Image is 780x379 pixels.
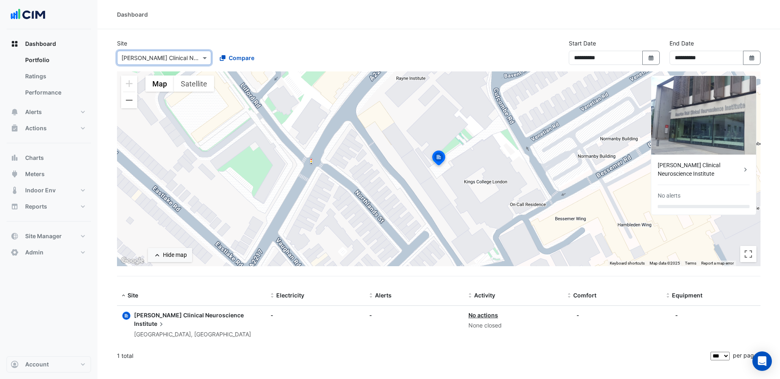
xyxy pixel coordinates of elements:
[6,356,91,373] button: Account
[6,228,91,244] button: Site Manager
[468,321,558,330] div: None closed
[214,51,260,65] button: Compare
[19,68,91,84] a: Ratings
[25,248,43,256] span: Admin
[6,104,91,120] button: Alerts
[148,248,192,262] button: Hide map
[121,75,137,92] button: Zoom in
[117,39,127,47] label: Site
[6,36,91,52] button: Dashboard
[25,202,47,211] span: Reports
[134,312,244,319] span: [PERSON_NAME] Clinical Neuroscience
[733,352,757,359] span: per page
[25,186,56,194] span: Indoor Env
[748,54,756,61] fa-icon: Select Date
[658,161,741,178] div: [PERSON_NAME] Clinical Neuroscience Institute
[6,120,91,136] button: Actions
[11,232,19,240] app-icon: Site Manager
[11,170,19,178] app-icon: Meters
[675,311,678,319] div: -
[25,40,56,48] span: Dashboard
[271,311,360,319] div: -
[11,124,19,132] app-icon: Actions
[25,170,45,178] span: Meters
[11,108,19,116] app-icon: Alerts
[651,76,756,155] img: Maurice Wohl Clinical Neuroscience Institute
[669,39,694,47] label: End Date
[117,346,709,366] div: 1 total
[752,351,772,371] div: Open Intercom Messenger
[117,10,148,19] div: Dashboard
[474,292,495,299] span: Activity
[11,154,19,162] app-icon: Charts
[134,330,261,339] div: [GEOGRAPHIC_DATA], [GEOGRAPHIC_DATA]
[128,292,138,299] span: Site
[10,6,46,23] img: Company Logo
[650,261,680,265] span: Map data ©2025
[229,54,254,62] span: Compare
[375,292,392,299] span: Alerts
[468,312,498,319] a: No actions
[569,39,596,47] label: Start Date
[685,261,696,265] a: Terms (opens in new tab)
[576,311,579,319] div: -
[25,232,62,240] span: Site Manager
[369,311,459,319] div: -
[19,84,91,101] a: Performance
[121,92,137,108] button: Zoom out
[648,54,655,61] fa-icon: Select Date
[6,182,91,198] button: Indoor Env
[6,52,91,104] div: Dashboard
[6,244,91,261] button: Admin
[6,198,91,215] button: Reports
[25,360,49,368] span: Account
[573,292,596,299] span: Comfort
[25,108,42,116] span: Alerts
[174,75,214,92] button: Show satellite imagery
[430,149,448,169] img: site-pin-selected.svg
[701,261,734,265] a: Report a map error
[119,256,146,266] a: Open this area in Google Maps (opens a new window)
[119,256,146,266] img: Google
[25,154,44,162] span: Charts
[19,52,91,68] a: Portfolio
[658,192,680,200] div: No alerts
[672,292,702,299] span: Equipment
[276,292,304,299] span: Electricity
[25,124,47,132] span: Actions
[11,40,19,48] app-icon: Dashboard
[11,186,19,194] app-icon: Indoor Env
[11,202,19,211] app-icon: Reports
[6,166,91,182] button: Meters
[145,75,174,92] button: Show street map
[740,246,756,262] button: Toggle fullscreen view
[610,261,645,266] button: Keyboard shortcuts
[11,248,19,256] app-icon: Admin
[163,251,187,259] div: Hide map
[134,319,165,328] span: Institute
[6,150,91,166] button: Charts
